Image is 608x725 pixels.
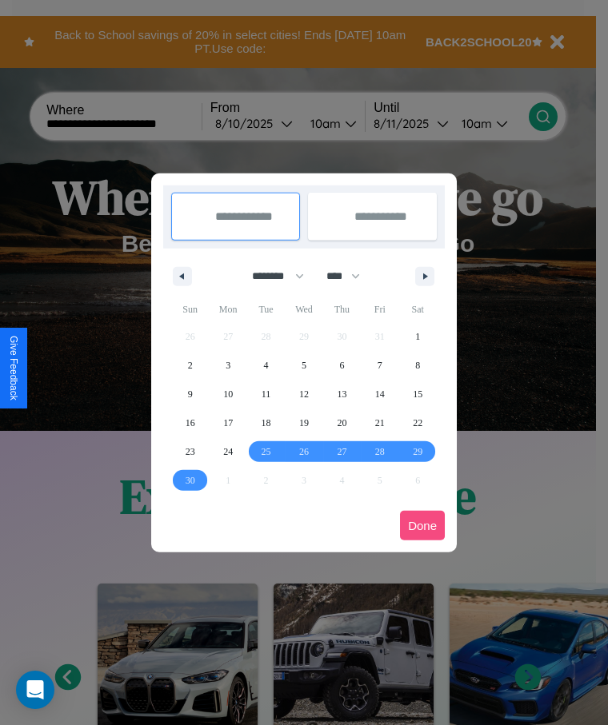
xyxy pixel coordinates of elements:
span: 18 [262,408,271,437]
button: 29 [399,437,437,466]
button: 5 [285,351,322,380]
span: Mon [209,297,246,322]
button: 11 [247,380,285,408]
button: 7 [361,351,398,380]
span: 15 [413,380,422,408]
button: 20 [323,408,361,437]
span: 11 [262,380,271,408]
span: 23 [186,437,195,466]
span: 22 [413,408,422,437]
span: 9 [188,380,193,408]
button: 27 [323,437,361,466]
button: 21 [361,408,398,437]
span: Fri [361,297,398,322]
span: 17 [223,408,233,437]
span: 8 [415,351,420,380]
button: 17 [209,408,246,437]
span: 19 [299,408,309,437]
span: Sun [171,297,209,322]
span: 16 [186,408,195,437]
button: 15 [399,380,437,408]
button: 26 [285,437,322,466]
button: 4 [247,351,285,380]
div: Give Feedback [8,336,19,400]
button: 22 [399,408,437,437]
span: 2 [188,351,193,380]
div: Open Intercom Messenger [16,671,54,709]
button: 8 [399,351,437,380]
button: 13 [323,380,361,408]
button: 16 [171,408,209,437]
span: 30 [186,466,195,495]
span: 6 [339,351,344,380]
button: Done [400,511,445,540]
button: 10 [209,380,246,408]
span: 27 [337,437,346,466]
span: 1 [415,322,420,351]
button: 19 [285,408,322,437]
button: 14 [361,380,398,408]
button: 1 [399,322,437,351]
span: 4 [264,351,269,380]
button: 30 [171,466,209,495]
span: 13 [337,380,346,408]
button: 25 [247,437,285,466]
button: 9 [171,380,209,408]
button: 6 [323,351,361,380]
button: 28 [361,437,398,466]
span: 20 [337,408,346,437]
span: 25 [262,437,271,466]
span: Sat [399,297,437,322]
span: 29 [413,437,422,466]
span: 3 [226,351,230,380]
span: 26 [299,437,309,466]
span: 12 [299,380,309,408]
span: 5 [302,351,306,380]
span: Wed [285,297,322,322]
button: 24 [209,437,246,466]
span: 7 [378,351,382,380]
span: 21 [375,408,385,437]
button: 18 [247,408,285,437]
button: 3 [209,351,246,380]
button: 2 [171,351,209,380]
span: 10 [223,380,233,408]
span: 28 [375,437,385,466]
button: 12 [285,380,322,408]
span: 24 [223,437,233,466]
span: 14 [375,380,385,408]
span: Thu [323,297,361,322]
span: Tue [247,297,285,322]
button: 23 [171,437,209,466]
